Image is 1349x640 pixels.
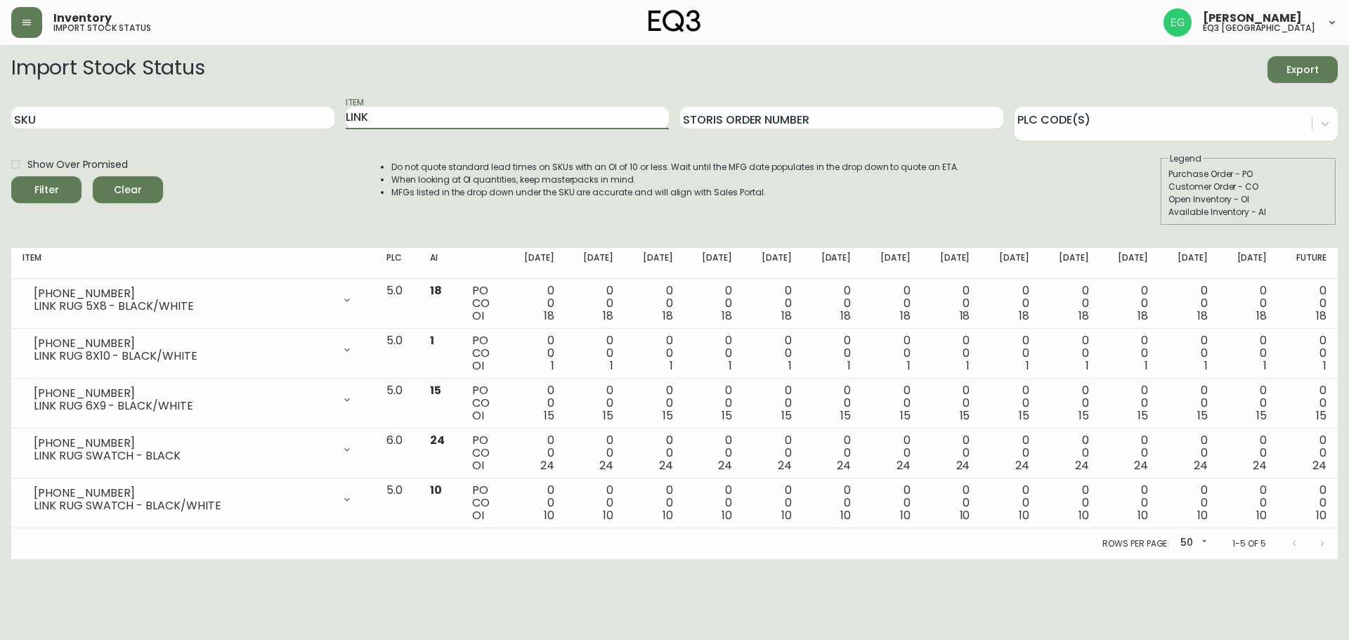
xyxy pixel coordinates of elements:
th: [DATE] [862,248,922,279]
span: 10 [1256,507,1267,523]
span: 24 [956,457,970,474]
th: [DATE] [743,248,803,279]
div: 0 0 [933,334,970,372]
div: [PHONE_NUMBER] [34,337,333,350]
span: 15 [960,407,970,424]
div: 0 0 [1289,285,1327,322]
div: 0 0 [933,285,970,322]
span: 24 [1194,457,1208,474]
span: 1 [1086,358,1089,374]
div: Available Inventory - AI [1168,206,1329,218]
div: [PHONE_NUMBER]LINK RUG SWATCH - BLACK/WHITE [22,484,364,515]
h2: Import Stock Status [11,56,204,83]
div: LINK RUG 8X10 - BLACK/WHITE [34,350,333,363]
div: 0 0 [1171,434,1208,472]
span: OI [472,358,484,374]
img: db11c1629862fe82d63d0774b1b54d2b [1164,8,1192,37]
div: 0 0 [1052,334,1089,372]
div: LINK RUG 5X8 - BLACK/WHITE [34,300,333,313]
div: 0 0 [873,384,911,422]
span: 15 [840,407,851,424]
span: 1 [729,358,732,374]
span: 10 [1019,507,1029,523]
span: 10 [722,507,732,523]
div: 0 0 [814,334,852,372]
div: 0 0 [755,334,792,372]
p: 1-5 of 5 [1232,537,1266,550]
div: 0 0 [577,434,614,472]
div: 0 0 [992,384,1029,422]
div: 0 0 [992,484,1029,522]
span: 24 [897,457,911,474]
div: 0 0 [636,334,673,372]
div: 0 0 [933,384,970,422]
span: 1 [788,358,792,374]
div: LINK RUG 6X9 - BLACK/WHITE [34,400,333,412]
span: 1 [670,358,673,374]
div: PO CO [472,334,495,372]
button: Filter [11,176,82,203]
span: 15 [1197,407,1208,424]
span: 18 [722,308,732,324]
div: LINK RUG SWATCH - BLACK/WHITE [34,499,333,512]
div: PO CO [472,384,495,422]
div: 0 0 [873,285,911,322]
span: 10 [1197,507,1208,523]
div: 0 0 [517,434,554,472]
span: 10 [1138,507,1148,523]
div: 0 0 [814,484,852,522]
td: 5.0 [375,329,419,379]
span: Clear [104,181,152,199]
span: 10 [840,507,851,523]
div: 0 0 [696,434,733,472]
th: Future [1278,248,1338,279]
div: 0 0 [1289,434,1327,472]
th: [DATE] [1041,248,1100,279]
span: 18 [1019,308,1029,324]
span: 15 [722,407,732,424]
div: 0 0 [1052,434,1089,472]
div: 0 0 [1171,384,1208,422]
div: 0 0 [933,484,970,522]
div: 0 0 [1112,285,1149,322]
div: 0 0 [755,434,792,472]
div: 0 0 [873,484,911,522]
th: [DATE] [684,248,744,279]
span: OI [472,308,484,324]
span: 24 [1075,457,1089,474]
span: 1 [907,358,911,374]
div: 0 0 [755,384,792,422]
div: 0 0 [696,384,733,422]
div: 0 0 [1171,334,1208,372]
span: [PERSON_NAME] [1203,13,1302,24]
div: Filter [34,181,59,199]
div: 0 0 [814,434,852,472]
div: 0 0 [1289,334,1327,372]
div: [PHONE_NUMBER]LINK RUG 5X8 - BLACK/WHITE [22,285,364,315]
h5: eq3 [GEOGRAPHIC_DATA] [1203,24,1315,32]
span: 15 [663,407,673,424]
span: 10 [544,507,554,523]
div: 0 0 [814,285,852,322]
span: 24 [659,457,673,474]
span: 15 [900,407,911,424]
div: PO CO [472,285,495,322]
span: 18 [1316,308,1327,324]
span: 18 [603,308,613,324]
div: 0 0 [517,384,554,422]
span: 1 [1026,358,1029,374]
th: [DATE] [981,248,1041,279]
span: 24 [837,457,851,474]
td: 5.0 [375,379,419,429]
span: 18 [544,308,554,324]
li: MFGs listed in the drop down under the SKU are accurate and will align with Sales Portal. [391,186,959,199]
th: [DATE] [803,248,863,279]
div: 0 0 [992,334,1029,372]
span: 10 [430,482,442,498]
span: 24 [1253,457,1267,474]
span: 1 [1204,358,1208,374]
div: PO CO [472,484,495,522]
span: 24 [1134,457,1148,474]
span: 18 [663,308,673,324]
div: 0 0 [577,484,614,522]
